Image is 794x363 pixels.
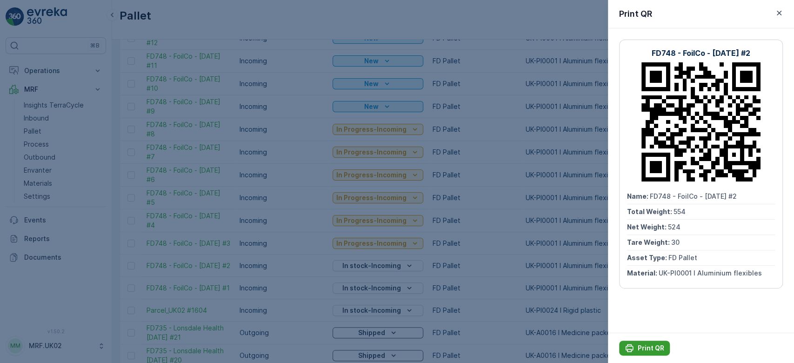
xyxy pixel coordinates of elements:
span: Asset Type : [8,214,49,222]
span: Total Weight : [627,208,674,215]
span: 500 [49,183,61,191]
span: Name : [8,153,31,161]
span: 530 [54,168,67,176]
span: Tare Weight : [627,238,671,246]
p: Print QR [638,343,664,353]
span: Asset Type : [627,254,668,262]
span: Name : [627,192,650,200]
span: FD748 - FoilCo - [DATE] #1 [31,153,116,161]
span: FD748 - FoilCo - [DATE] #2 [650,192,737,200]
span: Material : [8,229,40,237]
p: FD748 - FoilCo - [DATE] #1 [347,8,445,19]
span: UK-PI0001 I Aluminium flexibles [40,229,143,237]
p: Print QR [619,7,652,20]
span: Net Weight : [627,223,668,231]
span: Net Weight : [8,183,49,191]
span: FD Pallet [49,214,78,222]
span: 554 [674,208,686,215]
button: Print QR [619,341,670,356]
p: FD748 - FoilCo - [DATE] #2 [652,47,750,59]
span: Tare Weight : [8,199,52,207]
span: Total Weight : [8,168,54,176]
span: Material : [627,269,659,277]
span: 524 [668,223,681,231]
span: FD Pallet [668,254,697,262]
span: 30 [671,238,680,246]
span: UK-PI0001 I Aluminium flexibles [659,269,762,277]
span: 30 [52,199,60,207]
